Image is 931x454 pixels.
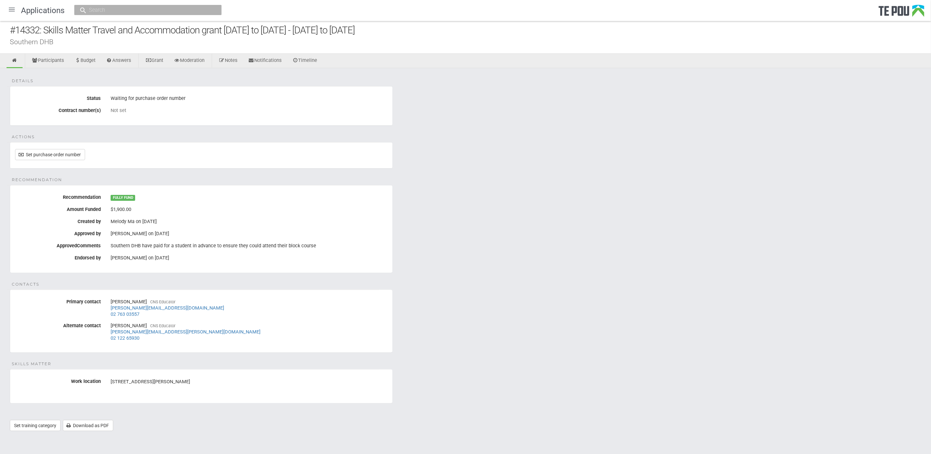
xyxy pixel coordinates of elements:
[27,54,69,68] a: Participants
[12,281,39,287] span: Contacts
[140,54,168,68] a: Grant
[111,305,224,311] a: [PERSON_NAME][EMAIL_ADDRESS][DOMAIN_NAME]
[111,296,387,319] div: [PERSON_NAME]
[10,105,106,113] label: Contract number(s)
[70,54,101,68] a: Budget
[10,23,931,37] div: #14332: Skills Matter Travel and Accommodation grant [DATE] to [DATE] - [DATE] to [DATE]
[287,54,322,68] a: Timeline
[150,299,175,304] span: CNS Educator
[111,107,387,113] div: Not set
[10,216,106,224] label: Created by
[214,54,242,68] a: Notes
[169,54,209,68] a: Moderation
[111,204,387,215] div: $1,900.00
[243,54,287,68] a: Notifications
[87,7,202,13] input: Search
[10,253,106,261] label: Endorsed by
[101,54,136,68] a: Answers
[10,320,106,329] label: Alternate contact
[10,38,931,45] div: Southern DHB
[111,93,387,104] div: Waiting for purchase order number
[10,93,106,101] label: Status
[111,231,387,236] div: [PERSON_NAME] on [DATE]
[10,296,106,305] label: Primary contact
[111,378,387,385] address: [STREET_ADDRESS][PERSON_NAME]
[111,218,387,224] div: Melody Ma on [DATE]
[10,376,106,384] label: Work location
[15,149,85,160] a: Set purchase order number
[10,240,106,249] label: ApprovedComments
[111,195,135,201] span: FULLY FUND
[12,78,33,84] span: Details
[10,228,106,236] label: Approved by
[10,192,106,200] label: Recommendation
[63,420,113,431] a: Download as PDF
[111,255,387,261] div: [PERSON_NAME] on [DATE]
[111,311,139,317] a: 02 763 03557
[12,361,51,367] span: Skills Matter
[111,240,387,252] div: Southern DHB have paid for a student in advance to ensure they could attend their block course
[150,323,175,328] span: CNS Educator
[111,320,387,343] div: [PERSON_NAME]
[10,204,106,212] label: Amount Funded
[12,134,35,140] span: Actions
[111,335,139,341] a: 02 122 65930
[10,420,61,431] a: Set training category
[12,177,62,183] span: Recommendation
[111,329,260,335] a: [PERSON_NAME][EMAIL_ADDRESS][PERSON_NAME][DOMAIN_NAME]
